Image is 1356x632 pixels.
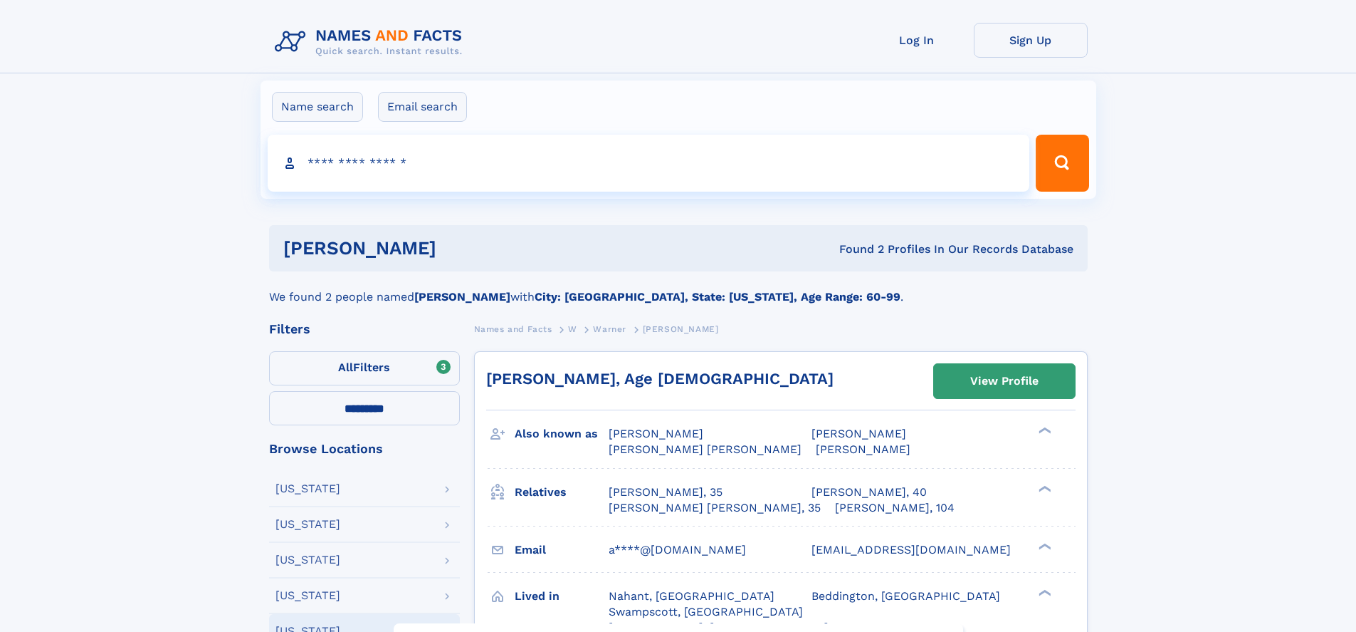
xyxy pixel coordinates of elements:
a: [PERSON_NAME], 35 [609,485,722,500]
h3: Lived in [515,584,609,608]
a: Names and Facts [474,320,552,338]
div: Browse Locations [269,442,460,455]
div: ❯ [1035,484,1052,493]
h3: Relatives [515,480,609,504]
span: [PERSON_NAME] [609,427,703,440]
a: [PERSON_NAME] [PERSON_NAME], 35 [609,500,821,516]
a: [PERSON_NAME], 104 [835,500,955,516]
div: [US_STATE] [275,590,340,601]
div: [US_STATE] [275,483,340,494]
span: Beddington, [GEOGRAPHIC_DATA] [811,589,1000,603]
h3: Email [515,538,609,562]
button: Search Button [1036,135,1088,192]
div: ❯ [1035,542,1052,551]
a: View Profile [934,364,1075,398]
div: ❯ [1035,426,1052,435]
span: [PERSON_NAME] [PERSON_NAME] [609,442,801,456]
label: Name search [272,92,363,122]
img: Logo Names and Facts [269,23,474,61]
b: City: [GEOGRAPHIC_DATA], State: [US_STATE], Age Range: 60-99 [535,290,900,304]
input: search input [268,135,1030,192]
span: All [338,361,353,374]
b: [PERSON_NAME] [414,290,510,304]
span: [PERSON_NAME] [811,427,906,440]
label: Email search [378,92,467,122]
a: W [568,320,577,338]
div: ❯ [1035,588,1052,597]
div: [US_STATE] [275,519,340,530]
span: Nahant, [GEOGRAPHIC_DATA] [609,589,774,603]
a: Log In [860,23,974,58]
span: Warner [593,324,626,334]
label: Filters [269,351,460,385]
h1: [PERSON_NAME] [283,239,638,257]
a: Warner [593,320,626,338]
div: View Profile [970,365,1039,398]
div: We found 2 people named with . [269,271,1088,306]
h3: Also known as [515,422,609,446]
span: [PERSON_NAME] [816,442,910,456]
div: Found 2 Profiles In Our Records Database [638,242,1073,257]
div: [US_STATE] [275,554,340,566]
span: W [568,324,577,334]
a: [PERSON_NAME], Age [DEMOGRAPHIC_DATA] [486,370,834,388]
span: [EMAIL_ADDRESS][DOMAIN_NAME] [811,543,1011,556]
a: [PERSON_NAME], 40 [811,485,927,500]
span: [PERSON_NAME] [643,324,719,334]
div: Filters [269,323,460,336]
span: Swampscott, [GEOGRAPHIC_DATA] [609,605,803,618]
a: Sign Up [974,23,1088,58]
